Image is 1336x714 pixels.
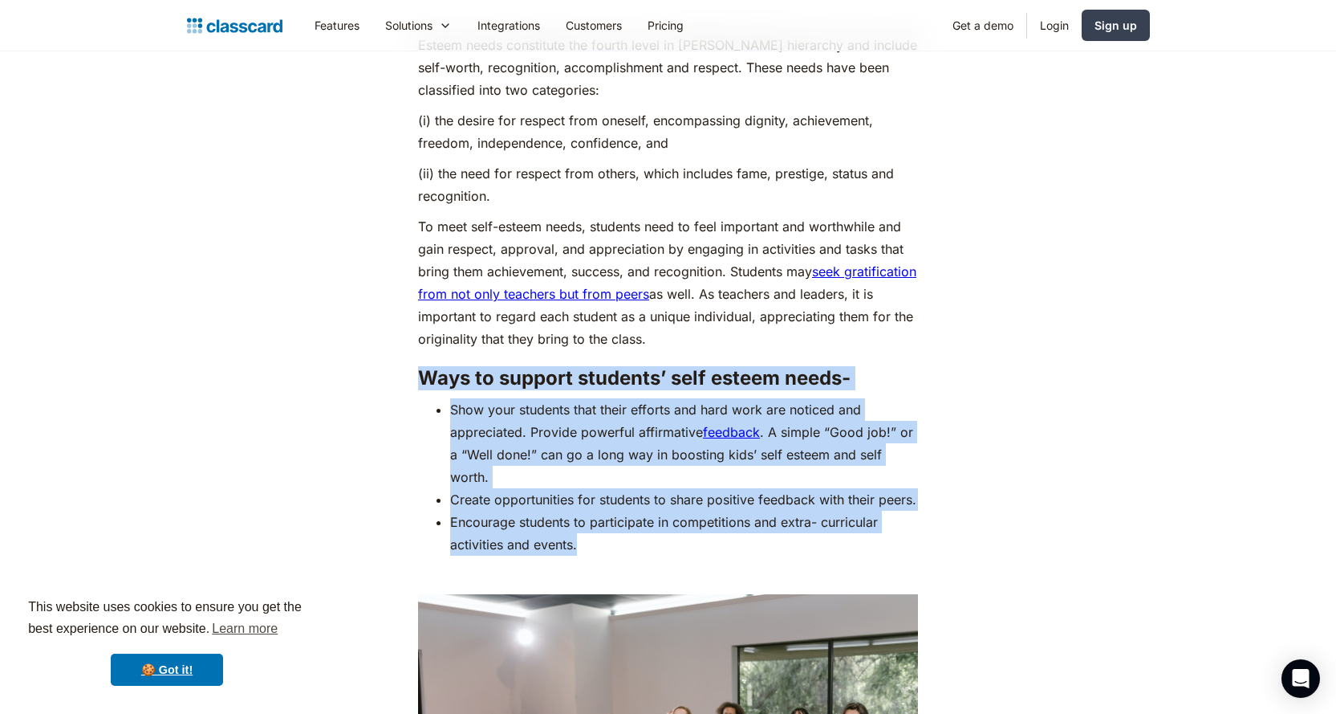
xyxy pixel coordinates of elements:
a: dismiss cookie message [111,654,223,686]
a: home [187,14,282,37]
div: cookieconsent [13,582,321,701]
span: This website uses cookies to ensure you get the best experience on our website. [28,598,306,641]
a: Login [1027,7,1082,43]
a: Get a demo [940,7,1026,43]
p: (ii) the need for respect from others, which includes fame, prestige, status and recognition. [418,162,918,207]
h3: Ways to support students’ self esteem needs- [418,366,918,390]
p: Esteem needs constitute the fourth level in [PERSON_NAME] hierarchy and include self-worth, recog... [418,34,918,101]
p: (i) the desire for respect from oneself, encompassing dignity, achievement, freedom, independence... [418,109,918,154]
a: Features [302,7,372,43]
div: Sign up [1094,17,1137,34]
a: Integrations [465,7,553,43]
a: Pricing [635,7,696,43]
div: Solutions [372,7,465,43]
div: Open Intercom Messenger [1281,659,1320,698]
a: Sign up [1082,10,1150,41]
a: feedback [703,424,760,440]
li: Show your students that their efforts and hard work are noticed and appreciated. Provide powerful... [450,398,918,488]
li: Encourage students to participate in competitions and extra- curricular activities and events. [450,511,918,556]
a: learn more about cookies [209,617,280,641]
p: ‍ [418,564,918,586]
a: Customers [553,7,635,43]
p: To meet self-esteem needs, students need to feel important and worthwhile and gain respect, appro... [418,215,918,350]
li: Create opportunities for students to share positive feedback with their peers. [450,488,918,511]
div: Solutions [385,17,432,34]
